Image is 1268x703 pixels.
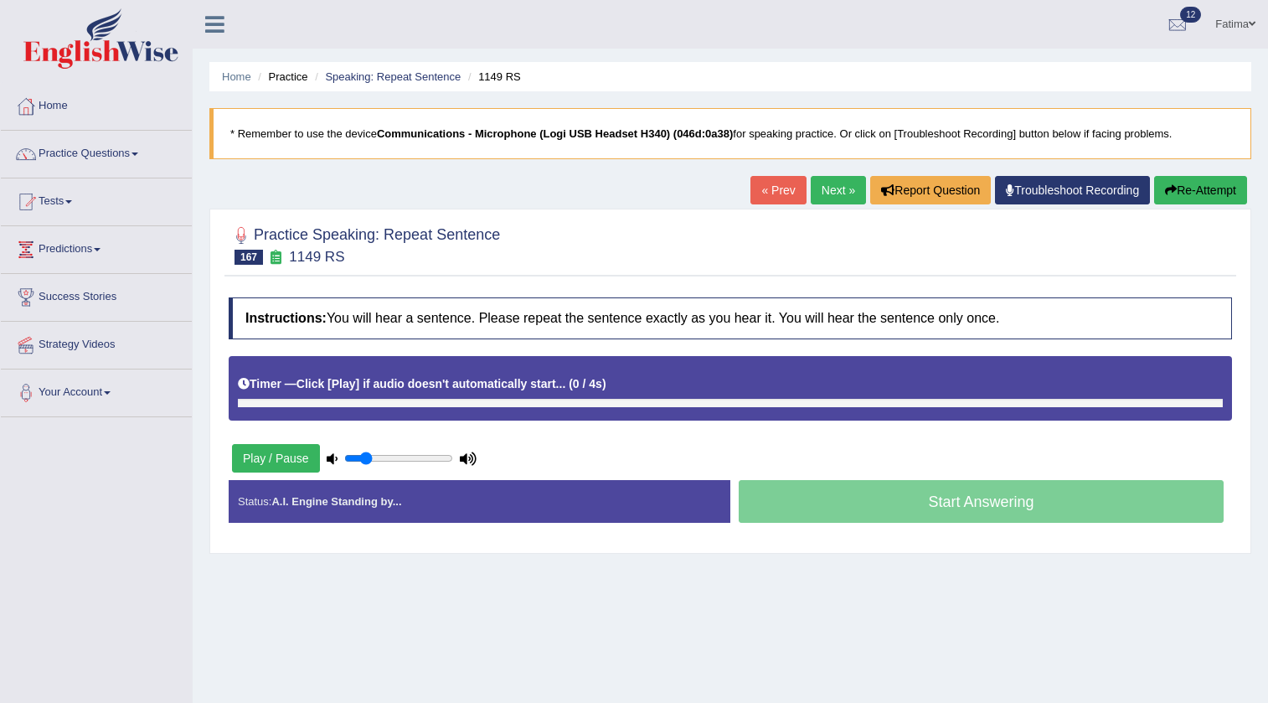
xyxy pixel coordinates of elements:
h2: Practice Speaking: Repeat Sentence [229,223,500,265]
a: Practice Questions [1,131,192,173]
a: Troubleshoot Recording [995,176,1150,204]
b: Communications - Microphone (Logi USB Headset H340) (046d:0a38) [377,127,733,140]
a: Home [1,83,192,125]
button: Play / Pause [232,444,320,473]
strong: A.I. Engine Standing by... [271,495,401,508]
div: Status: [229,480,730,523]
a: Predictions [1,226,192,268]
a: Your Account [1,370,192,411]
span: 12 [1180,7,1201,23]
b: ( [569,377,573,390]
b: Click [Play] if audio doesn't automatically start... [296,377,566,390]
a: Next » [811,176,866,204]
blockquote: * Remember to use the device for speaking practice. Or click on [Troubleshoot Recording] button b... [209,108,1251,159]
small: Exam occurring question [267,250,285,266]
small: 1149 RS [289,249,344,265]
span: 167 [235,250,263,265]
a: Strategy Videos [1,322,192,364]
li: Practice [254,69,307,85]
a: « Prev [750,176,806,204]
h4: You will hear a sentence. Please repeat the sentence exactly as you hear it. You will hear the se... [229,297,1232,339]
h5: Timer — [238,378,606,390]
button: Report Question [870,176,991,204]
b: Instructions: [245,311,327,325]
a: Home [222,70,251,83]
button: Re-Attempt [1154,176,1247,204]
a: Speaking: Repeat Sentence [325,70,461,83]
b: ) [602,377,606,390]
a: Success Stories [1,274,192,316]
b: 0 / 4s [573,377,602,390]
a: Tests [1,178,192,220]
li: 1149 RS [464,69,521,85]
